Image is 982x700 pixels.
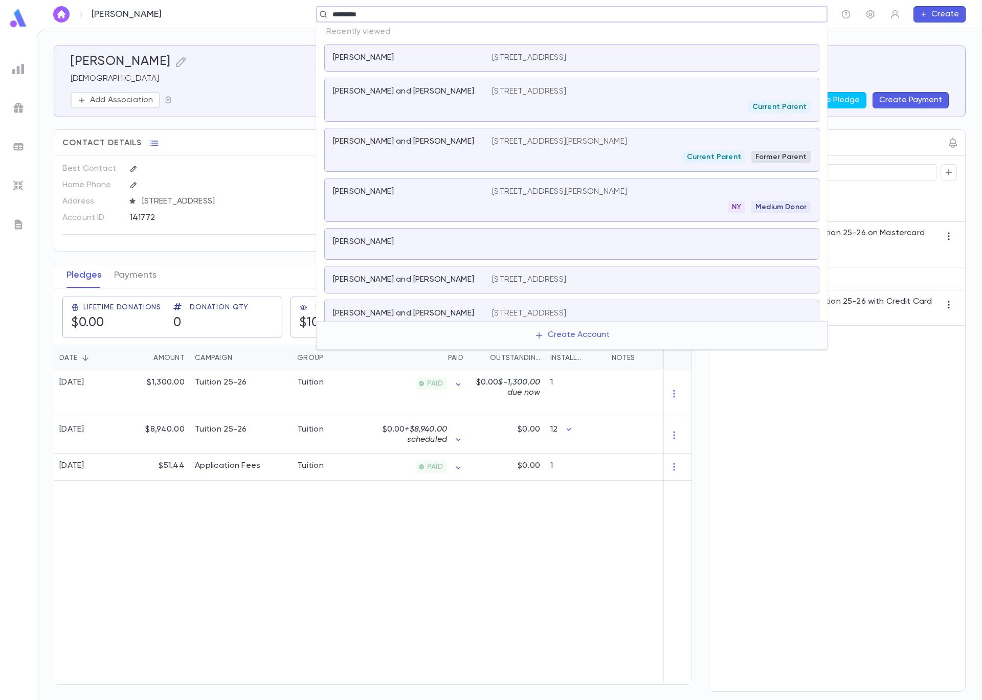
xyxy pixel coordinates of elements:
span: Donation Qty [190,303,249,311]
p: Payment • $500.00 to Tuition 25-26 with Credit Card [730,297,932,307]
div: Tuition [297,377,324,388]
div: Paid [448,346,463,370]
div: Campaign [195,346,232,370]
div: Campaign [190,346,292,370]
p: $0.00 [374,424,447,445]
span: Lifetime Donations [83,303,161,311]
span: + $8,940.00 scheduled [405,425,447,444]
div: Outstanding [468,346,545,370]
div: Application Fees [195,461,260,471]
h5: [PERSON_NAME] [71,54,171,70]
p: $0.00 [474,377,540,398]
p: Home Phone [62,177,121,193]
div: Notes [612,346,635,370]
div: Outstanding [490,346,540,370]
button: Create [913,6,966,22]
p: Payment • $800.00 to Tuition 25-26 on Mastercard ****7738 [730,228,941,249]
span: PAID [423,379,447,388]
div: Installments [550,346,585,370]
p: $0.00 [518,424,540,435]
p: Recently viewed [316,22,828,41]
span: Current Parent [683,153,745,161]
div: [DATE] [59,377,84,388]
p: 12 [550,424,557,435]
div: Tuition 25-26 [195,377,247,388]
button: Sort [137,350,153,366]
p: [PERSON_NAME] [333,187,394,197]
span: [STREET_ADDRESS] [138,196,360,207]
img: letters_grey.7941b92b52307dd3b8a917253454ce1c.svg [12,218,25,231]
p: [STREET_ADDRESS] [492,53,566,63]
p: Address [62,193,121,210]
p: Account ID [62,210,121,226]
div: 1 [545,370,607,417]
div: [DATE] [59,424,84,435]
div: Date [54,346,123,370]
div: $8,940.00 [123,417,190,454]
div: Notes [607,346,734,370]
p: [PERSON_NAME] and [PERSON_NAME] [333,275,474,285]
div: Installments [545,346,607,370]
button: Create Pledge [797,92,866,108]
div: Amount [153,346,185,370]
p: [STREET_ADDRESS][PERSON_NAME] [492,137,627,147]
button: Sort [323,350,340,366]
button: Sort [432,350,448,366]
span: Former Parent [751,153,811,161]
div: Date [59,346,77,370]
button: Create Payment [873,92,949,108]
h5: 0 [173,315,249,331]
div: Tuition [297,461,324,471]
p: [DATE] [730,309,932,319]
p: [PERSON_NAME] and [PERSON_NAME] [333,137,474,147]
div: 141772 [130,210,308,225]
div: Tuition 25-26 [195,424,247,435]
div: Tuition [297,424,324,435]
p: [PERSON_NAME] and [PERSON_NAME] [333,308,474,319]
p: [STREET_ADDRESS] [492,275,566,285]
img: reports_grey.c525e4749d1bce6a11f5fe2a8de1b229.svg [12,63,25,75]
span: Current Parent [748,103,811,111]
p: Best Contact [62,161,121,177]
button: Pledges [66,262,102,288]
img: imports_grey.530a8a0e642e233f2baf0ef88e8c9fcb.svg [12,179,25,192]
p: Add Association [90,95,153,105]
p: [DATE] [730,251,941,261]
div: Paid [369,346,468,370]
p: [PERSON_NAME] [333,53,394,63]
span: Lifetime Tuition [316,303,379,311]
div: $51.44 [123,454,190,481]
span: NY [728,203,745,211]
span: Contact Details [62,138,142,148]
span: Medium Donor [751,203,811,211]
button: Payments [114,262,157,288]
p: [PERSON_NAME] [333,237,394,247]
button: Sort [585,350,601,366]
button: Create Account [526,326,618,345]
p: [PERSON_NAME] [92,9,162,20]
button: Sort [232,350,249,366]
h5: $0.00 [71,315,161,331]
img: campaigns_grey.99e729a5f7ee94e3726e6486bddda8f1.svg [12,102,25,114]
div: [DATE] [59,461,84,471]
img: home_white.a664292cf8c1dea59945f0da9f25487c.svg [55,10,68,18]
p: [DEMOGRAPHIC_DATA] [71,74,949,84]
img: batches_grey.339ca447c9d9533ef1741baa751efc33.svg [12,141,25,153]
div: Group [297,346,323,370]
img: logo [8,8,29,28]
div: 1 [545,454,607,481]
p: [STREET_ADDRESS] [492,308,566,319]
p: [STREET_ADDRESS][PERSON_NAME] [492,187,627,197]
div: $1,300.00 [123,370,190,417]
h5: $10,291.44 [299,315,379,331]
p: [STREET_ADDRESS] [492,86,566,97]
div: Group [292,346,369,370]
p: [PERSON_NAME] and [PERSON_NAME] [333,86,474,97]
div: Amount [123,346,190,370]
button: Add Association [71,92,160,108]
button: Sort [77,350,94,366]
button: Sort [474,350,490,366]
p: $0.00 [518,461,540,471]
span: PAID [423,463,447,471]
span: $-1,300.00 due now [498,378,540,397]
